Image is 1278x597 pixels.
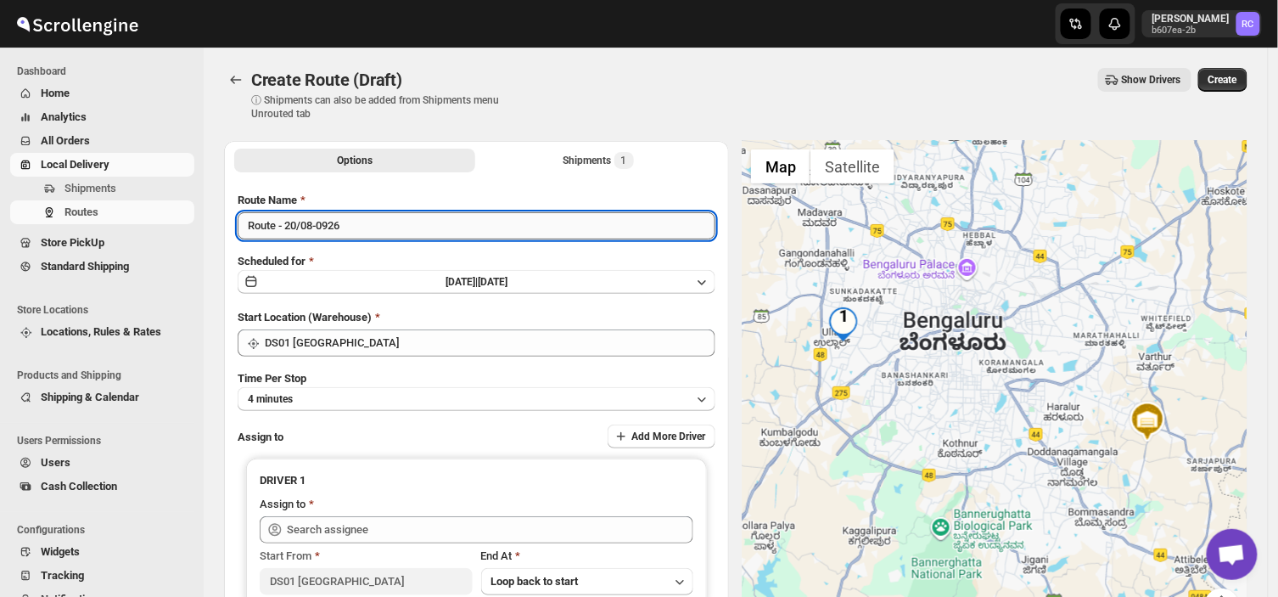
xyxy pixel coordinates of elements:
[260,549,311,562] span: Start From
[1122,73,1181,87] span: Show Drivers
[481,568,693,595] button: Loop back to start
[238,270,715,294] button: [DATE]|[DATE]
[41,236,104,249] span: Store PickUp
[10,320,194,344] button: Locations, Rules & Rates
[17,65,195,78] span: Dashboard
[17,303,195,317] span: Store Locations
[1236,12,1260,36] span: Rahul Chopra
[1152,12,1230,25] p: [PERSON_NAME]
[41,456,70,469] span: Users
[248,392,293,406] span: 4 minutes
[621,154,627,167] span: 1
[17,523,195,537] span: Configurations
[10,564,194,588] button: Tracking
[1242,19,1254,30] text: RC
[287,516,693,543] input: Search assignee
[64,206,98,218] span: Routes
[491,575,579,588] span: Loop back to start
[224,68,248,92] button: Routes
[1142,10,1262,37] button: User menu
[10,82,194,105] button: Home
[238,194,297,206] span: Route Name
[251,93,518,121] p: ⓘ Shipments can also be added from Shipments menu Unrouted tab
[10,177,194,200] button: Shipments
[1208,73,1237,87] span: Create
[10,475,194,498] button: Cash Collection
[1098,68,1191,92] button: Show Drivers
[238,372,306,385] span: Time Per Stop
[265,329,715,357] input: Search location
[17,369,195,382] span: Products and Shipping
[10,129,194,153] button: All Orders
[234,149,475,172] button: All Route Options
[41,569,84,582] span: Tracking
[41,545,80,558] span: Widgets
[41,134,90,147] span: All Orders
[751,149,810,183] button: Show street map
[810,149,894,183] button: Show satellite imagery
[238,212,715,239] input: Eg: Bengaluru Route
[64,182,116,194] span: Shipments
[1152,25,1230,36] p: b607ea-2b
[41,325,161,338] span: Locations, Rules & Rates
[238,311,372,324] span: Start Location (Warehouse)
[478,276,507,288] span: [DATE]
[10,200,194,224] button: Routes
[337,154,373,167] span: Options
[631,430,705,443] span: Add More Driver
[251,70,402,90] span: Create Route (Draft)
[563,152,634,169] div: Shipments
[41,260,129,273] span: Standard Shipping
[238,431,283,443] span: Assign to
[238,387,715,411] button: 4 minutes
[10,386,194,409] button: Shipping & Calendar
[41,480,117,493] span: Cash Collection
[260,472,693,489] h3: DRIVER 1
[10,451,194,475] button: Users
[238,255,305,268] span: Scheduled for
[41,110,87,123] span: Analytics
[41,87,70,99] span: Home
[14,3,141,45] img: ScrollEngine
[1198,68,1247,92] button: Create
[41,158,109,171] span: Local Delivery
[827,307,860,341] div: 1
[41,391,139,403] span: Shipping & Calendar
[10,105,194,129] button: Analytics
[1207,529,1258,580] a: Open chat
[10,540,194,564] button: Widgets
[260,496,305,513] div: Assign to
[446,276,478,288] span: [DATE] |
[479,149,720,172] button: Selected Shipments
[17,434,195,448] span: Users Permissions
[608,425,715,448] button: Add More Driver
[481,548,693,565] div: End At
